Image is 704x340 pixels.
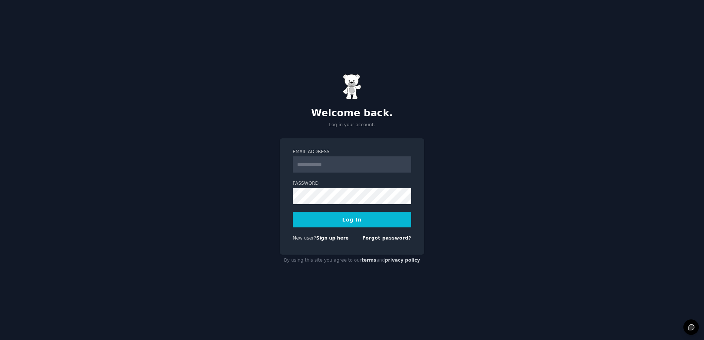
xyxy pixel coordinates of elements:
label: Email Address [293,149,411,155]
h2: Welcome back. [280,107,424,119]
a: privacy policy [385,258,420,263]
span: New user? [293,235,316,241]
a: Sign up here [316,235,349,241]
label: Password [293,180,411,187]
a: Forgot password? [362,235,411,241]
div: By using this site you agree to our and [280,255,424,266]
img: Gummy Bear [343,74,361,100]
a: terms [362,258,376,263]
button: Log In [293,212,411,227]
p: Log in your account. [280,122,424,128]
